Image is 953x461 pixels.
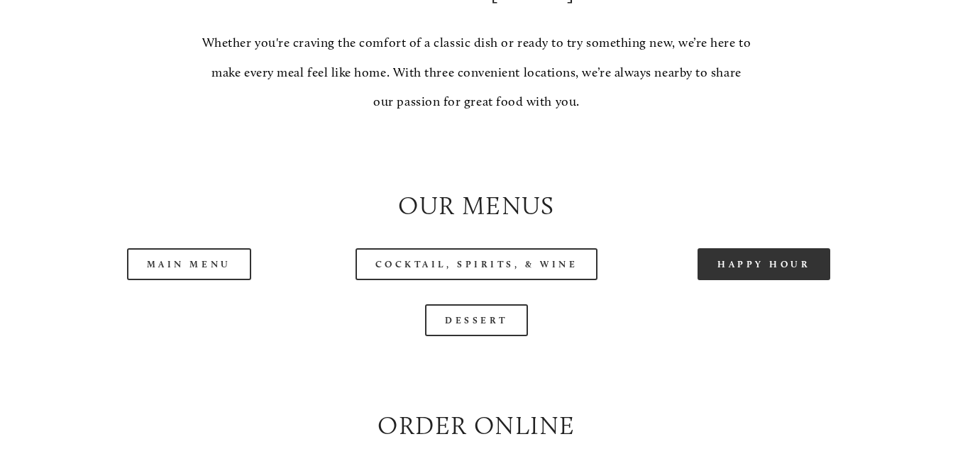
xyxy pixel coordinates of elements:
[425,304,528,336] a: Dessert
[127,248,251,280] a: Main Menu
[57,409,896,444] h2: Order Online
[57,189,896,224] h2: Our Menus
[698,248,831,280] a: Happy Hour
[356,248,598,280] a: Cocktail, Spirits, & Wine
